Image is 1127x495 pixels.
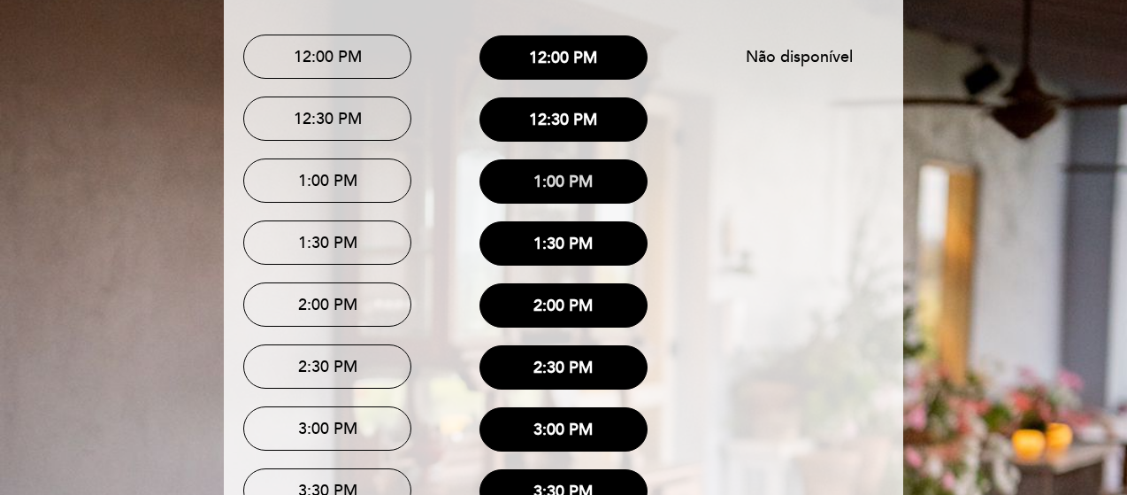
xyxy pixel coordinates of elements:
[479,283,648,328] button: 2:00 PM
[479,35,648,80] button: 12:00 PM
[479,97,648,142] button: 12:30 PM
[243,35,411,79] button: 12:00 PM
[716,35,884,79] button: Não disponível
[243,220,411,265] button: 1:30 PM
[479,159,648,204] button: 1:00 PM
[243,159,411,203] button: 1:00 PM
[243,406,411,451] button: 3:00 PM
[243,282,411,327] button: 2:00 PM
[243,344,411,389] button: 2:30 PM
[479,221,648,266] button: 1:30 PM
[243,97,411,141] button: 12:30 PM
[479,345,648,390] button: 2:30 PM
[479,407,648,452] button: 3:00 PM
